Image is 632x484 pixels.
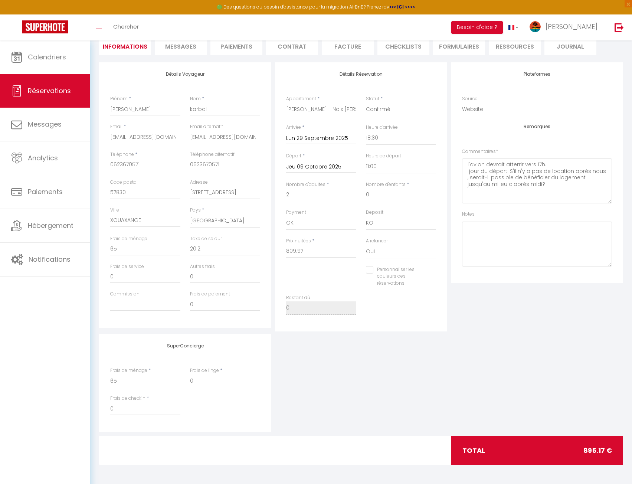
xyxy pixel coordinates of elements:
label: Frais de ménage [110,235,147,242]
span: Réservations [28,86,71,95]
div: total [451,436,623,465]
span: 895.17 € [583,445,612,456]
label: Téléphone [110,151,134,158]
label: Autres frais [190,263,215,270]
label: Ville [110,207,119,214]
h4: Remarques [462,124,612,129]
label: A relancer [366,238,388,245]
label: Taxe de séjour [190,235,222,242]
label: Téléphone alternatif [190,151,235,158]
label: Heure de départ [366,153,401,160]
label: Commentaires [462,148,498,155]
label: Nombre d'adultes [286,181,325,188]
label: Frais de service [110,263,144,270]
label: Heure d'arrivée [366,124,398,131]
li: Journal [544,37,596,55]
h4: Plateformes [462,72,612,77]
label: Arrivée [286,124,301,131]
h4: Détails Réservation [286,72,436,77]
label: Prénom [110,95,128,102]
label: Frais de ménage [110,367,147,374]
a: ... [PERSON_NAME] [524,14,607,40]
label: Email alternatif [190,123,223,130]
label: Email [110,123,122,130]
li: CHECKLISTS [377,37,429,55]
span: Messages [165,42,196,51]
h4: Détails Voyageur [110,72,260,77]
span: Messages [28,120,62,129]
span: Paiements [28,187,63,196]
label: Statut [366,95,379,102]
label: Frais de checkin [110,395,145,402]
span: [PERSON_NAME] [546,22,597,31]
label: Restant dû [286,294,310,301]
span: Hébergement [28,221,73,230]
span: Chercher [113,23,139,30]
li: Paiements [210,37,262,55]
label: Notes [462,211,475,218]
label: Nombre d'enfants [366,181,406,188]
label: Payment [286,209,306,216]
a: Chercher [108,14,144,40]
label: Appartement [286,95,316,102]
label: Prix nuitées [286,238,311,245]
label: Adresse [190,179,208,186]
label: Commission [110,291,140,298]
label: Code postal [110,179,138,186]
label: Frais de paiement [190,291,230,298]
label: Frais de linge [190,367,219,374]
label: Deposit [366,209,383,216]
span: Analytics [28,153,58,163]
label: Source [462,95,478,102]
label: Personnaliser les couleurs des réservations [373,266,427,287]
li: Ressources [489,37,541,55]
li: Informations [99,37,151,55]
label: Pays [190,207,201,214]
img: logout [615,23,624,32]
a: >>> ICI <<<< [389,4,415,10]
li: FORMULAIRES [433,37,485,55]
img: ... [530,21,541,32]
li: Contrat [266,37,318,55]
h4: SuperConcierge [110,343,260,349]
span: Notifications [29,255,71,264]
button: Besoin d'aide ? [451,21,503,34]
img: Super Booking [22,20,68,33]
label: Nom [190,95,201,102]
li: Facture [322,37,374,55]
span: Calendriers [28,52,66,62]
label: Départ [286,153,301,160]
